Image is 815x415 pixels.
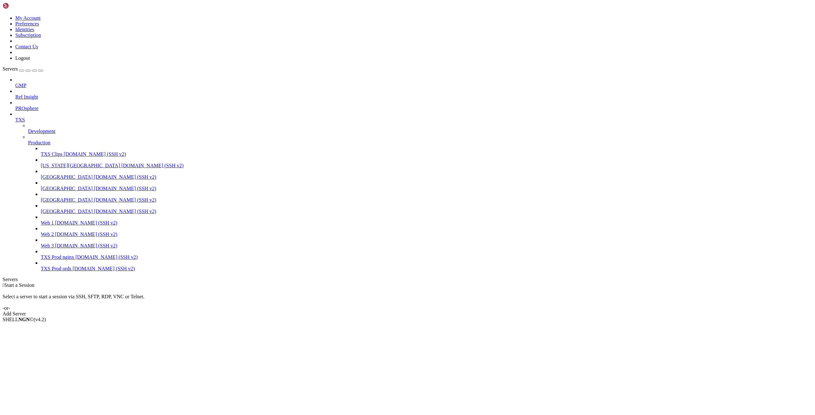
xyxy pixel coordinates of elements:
[41,220,812,226] a: Web 1 [DOMAIN_NAME] (SSH v2)
[41,197,93,203] span: [GEOGRAPHIC_DATA]
[41,197,812,203] a: [GEOGRAPHIC_DATA] [DOMAIN_NAME] (SSH v2)
[41,214,812,226] li: Web 1 [DOMAIN_NAME] (SSH v2)
[41,209,93,214] span: [GEOGRAPHIC_DATA]
[73,266,135,271] span: [DOMAIN_NAME] (SSH v2)
[55,243,117,248] span: [DOMAIN_NAME] (SSH v2)
[15,32,41,38] a: Subscription
[41,226,812,237] li: Web 2 [DOMAIN_NAME] (SSH v2)
[41,249,812,260] li: TXS Prod nginx [DOMAIN_NAME] (SSH v2)
[41,254,812,260] a: TXS Prod nginx [DOMAIN_NAME] (SSH v2)
[3,66,43,72] a: Servers
[28,123,812,134] li: Development
[15,55,30,61] a: Logout
[18,317,30,322] b: NGN
[4,282,34,288] span: Start a Session
[55,232,117,237] span: [DOMAIN_NAME] (SSH v2)
[28,140,812,146] a: Production
[41,232,812,237] a: Web 2 [DOMAIN_NAME] (SSH v2)
[94,197,156,203] span: [DOMAIN_NAME] (SSH v2)
[41,186,93,191] span: [GEOGRAPHIC_DATA]
[15,21,39,26] a: Preferences
[34,317,46,322] span: 4.2.0
[28,128,812,134] a: Development
[3,277,812,282] div: Servers
[15,111,812,272] li: TXS
[41,243,812,249] a: Web 3 [DOMAIN_NAME] (SSH v2)
[3,317,46,322] span: SHELL ©
[41,209,812,214] a: [GEOGRAPHIC_DATA] [DOMAIN_NAME] (SSH v2)
[28,140,50,145] span: Production
[15,27,34,32] a: Identities
[41,237,812,249] li: Web 3 [DOMAIN_NAME] (SSH v2)
[41,180,812,191] li: [GEOGRAPHIC_DATA] [DOMAIN_NAME] (SSH v2)
[15,88,812,100] li: Ref Insight
[3,311,812,317] div: Add Server
[94,209,156,214] span: [DOMAIN_NAME] (SSH v2)
[15,15,41,21] a: My Account
[41,254,74,260] span: TXS Prod nginx
[15,94,812,100] a: Ref Insight
[15,83,26,88] span: GMP
[64,151,126,157] span: [DOMAIN_NAME] (SSH v2)
[41,203,812,214] li: [GEOGRAPHIC_DATA] [DOMAIN_NAME] (SSH v2)
[41,146,812,157] li: TXS Clips [DOMAIN_NAME] (SSH v2)
[41,220,54,225] span: Web 1
[15,44,38,49] a: Contact Us
[41,174,93,180] span: [GEOGRAPHIC_DATA]
[15,94,38,100] span: Ref Insight
[41,260,812,272] li: TXS Prod ords [DOMAIN_NAME] (SSH v2)
[15,83,812,88] a: GMP
[41,243,54,248] span: Web 3
[41,232,54,237] span: Web 2
[3,282,4,288] span: 
[41,186,812,191] a: [GEOGRAPHIC_DATA] [DOMAIN_NAME] (SSH v2)
[41,191,812,203] li: [GEOGRAPHIC_DATA] [DOMAIN_NAME] (SSH v2)
[3,288,812,311] div: Select a server to start a session via SSH, SFTP, RDP, VNC or Telnet. -or-
[41,163,812,169] a: [US_STATE][GEOGRAPHIC_DATA] [DOMAIN_NAME] (SSH v2)
[15,117,812,123] a: TXS
[28,134,812,272] li: Production
[41,266,812,272] a: TXS Prod ords [DOMAIN_NAME] (SSH v2)
[15,117,25,122] span: TXS
[41,163,120,168] span: [US_STATE][GEOGRAPHIC_DATA]
[41,157,812,169] li: [US_STATE][GEOGRAPHIC_DATA] [DOMAIN_NAME] (SSH v2)
[75,254,138,260] span: [DOMAIN_NAME] (SSH v2)
[94,174,156,180] span: [DOMAIN_NAME] (SSH v2)
[41,174,812,180] a: [GEOGRAPHIC_DATA] [DOMAIN_NAME] (SSH v2)
[15,106,39,111] span: PROsphere
[41,151,812,157] a: TXS Clips [DOMAIN_NAME] (SSH v2)
[28,128,55,134] span: Development
[41,169,812,180] li: [GEOGRAPHIC_DATA] [DOMAIN_NAME] (SSH v2)
[41,266,71,271] span: TXS Prod ords
[121,163,184,168] span: [DOMAIN_NAME] (SSH v2)
[3,66,18,72] span: Servers
[15,106,812,111] a: PROsphere
[55,220,117,225] span: [DOMAIN_NAME] (SSH v2)
[3,3,39,9] img: Shellngn
[15,100,812,111] li: PROsphere
[94,186,156,191] span: [DOMAIN_NAME] (SSH v2)
[41,151,62,157] span: TXS Clips
[15,77,812,88] li: GMP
